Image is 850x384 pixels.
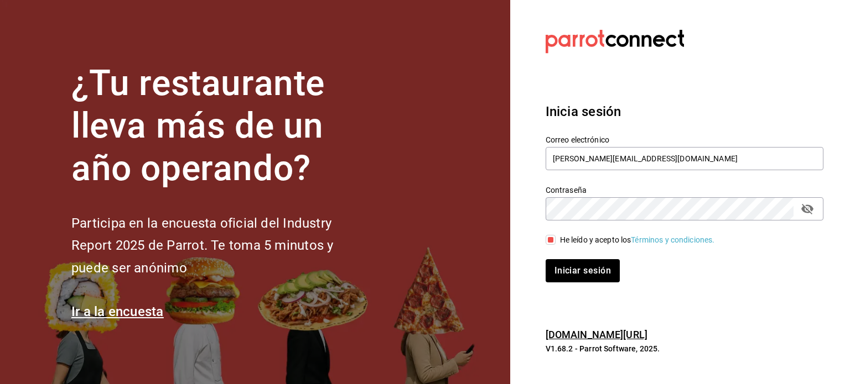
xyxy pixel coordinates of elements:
[631,235,714,244] a: Términos y condiciones.
[560,234,715,246] div: He leído y acepto los
[546,136,823,144] label: Correo electrónico
[546,343,823,354] p: V1.68.2 - Parrot Software, 2025.
[546,186,823,194] label: Contraseña
[798,199,817,218] button: passwordField
[71,62,370,190] h1: ¿Tu restaurante lleva más de un año operando?
[71,212,370,280] h2: Participa en la encuesta oficial del Industry Report 2025 de Parrot. Te toma 5 minutos y puede se...
[546,259,620,282] button: Iniciar sesión
[546,102,823,122] h3: Inicia sesión
[546,329,647,340] a: [DOMAIN_NAME][URL]
[71,304,164,319] a: Ir a la encuesta
[546,147,823,170] input: Ingresa tu correo electrónico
